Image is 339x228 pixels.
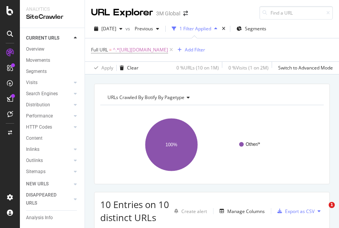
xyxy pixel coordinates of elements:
button: Apply [91,62,113,74]
div: HTTP Codes [26,123,52,131]
div: 0 % Visits ( 1 on 2M ) [228,64,269,71]
a: Search Engines [26,90,72,98]
div: Segments [26,68,47,76]
div: Overview [26,45,44,53]
div: Analytics [26,6,78,13]
a: Movements [26,56,79,64]
a: Outlinks [26,157,72,165]
button: Switch to Advanced Mode [275,62,333,74]
div: 3M Global [156,10,180,17]
div: 0 % URLs ( 10 on 1M ) [176,64,219,71]
div: times [220,25,227,33]
svg: A chart. [100,111,318,178]
span: URLs Crawled By Botify By pagetype [108,94,184,101]
a: Sitemaps [26,168,72,176]
a: Analysis Info [26,214,79,222]
text: 100% [166,142,178,147]
span: 10 Entries on 10 distinct URLs [100,198,169,224]
div: Search Engines [26,90,58,98]
div: URL Explorer [91,6,153,19]
button: Manage Columns [217,207,265,216]
a: HTTP Codes [26,123,72,131]
div: Distribution [26,101,50,109]
span: = [109,46,112,53]
div: Inlinks [26,145,39,154]
div: arrow-right-arrow-left [183,11,188,16]
span: vs [125,25,132,32]
a: Distribution [26,101,72,109]
a: NEW URLS [26,180,72,188]
text: Other/* [246,142,260,147]
div: Manage Columns [227,208,265,215]
div: NEW URLS [26,180,49,188]
button: Add Filter [174,45,205,55]
div: Performance [26,112,53,120]
input: Find a URL [259,6,333,20]
a: Inlinks [26,145,72,154]
a: DISAPPEARED URLS [26,191,72,207]
div: Switch to Advanced Mode [278,64,333,71]
span: 1 [329,202,335,208]
div: Visits [26,79,37,87]
div: Movements [26,56,50,64]
div: DISAPPEARED URLS [26,191,65,207]
button: [DATE] [91,23,125,35]
a: Segments [26,68,79,76]
button: Create alert [171,205,207,217]
a: CURRENT URLS [26,34,72,42]
div: 1 Filter Applied [179,25,211,32]
button: 1 Filter Applied [169,23,220,35]
div: CURRENT URLS [26,34,59,42]
a: Performance [26,112,72,120]
div: Create alert [181,208,207,215]
button: Segments [233,23,269,35]
h4: URLs Crawled By Botify By pagetype [106,91,317,104]
div: Clear [127,64,139,71]
span: Segments [245,25,266,32]
span: Full URL [91,46,108,53]
div: Apply [101,64,113,71]
div: Analysis Info [26,214,53,222]
div: Export as CSV [285,208,315,215]
div: Content [26,134,42,142]
div: Sitemaps [26,168,46,176]
iframe: Intercom live chat [313,202,331,220]
button: Export as CSV [274,205,315,217]
a: Visits [26,79,72,87]
span: Previous [132,25,153,32]
button: Previous [132,23,162,35]
button: Clear [117,62,139,74]
span: ^.*[URL][DOMAIN_NAME] [113,45,168,55]
div: Add Filter [185,46,205,53]
a: Content [26,134,79,142]
div: Outlinks [26,157,43,165]
a: Overview [26,45,79,53]
div: SiteCrawler [26,13,78,21]
span: 2025 Aug. 31st [101,25,116,32]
